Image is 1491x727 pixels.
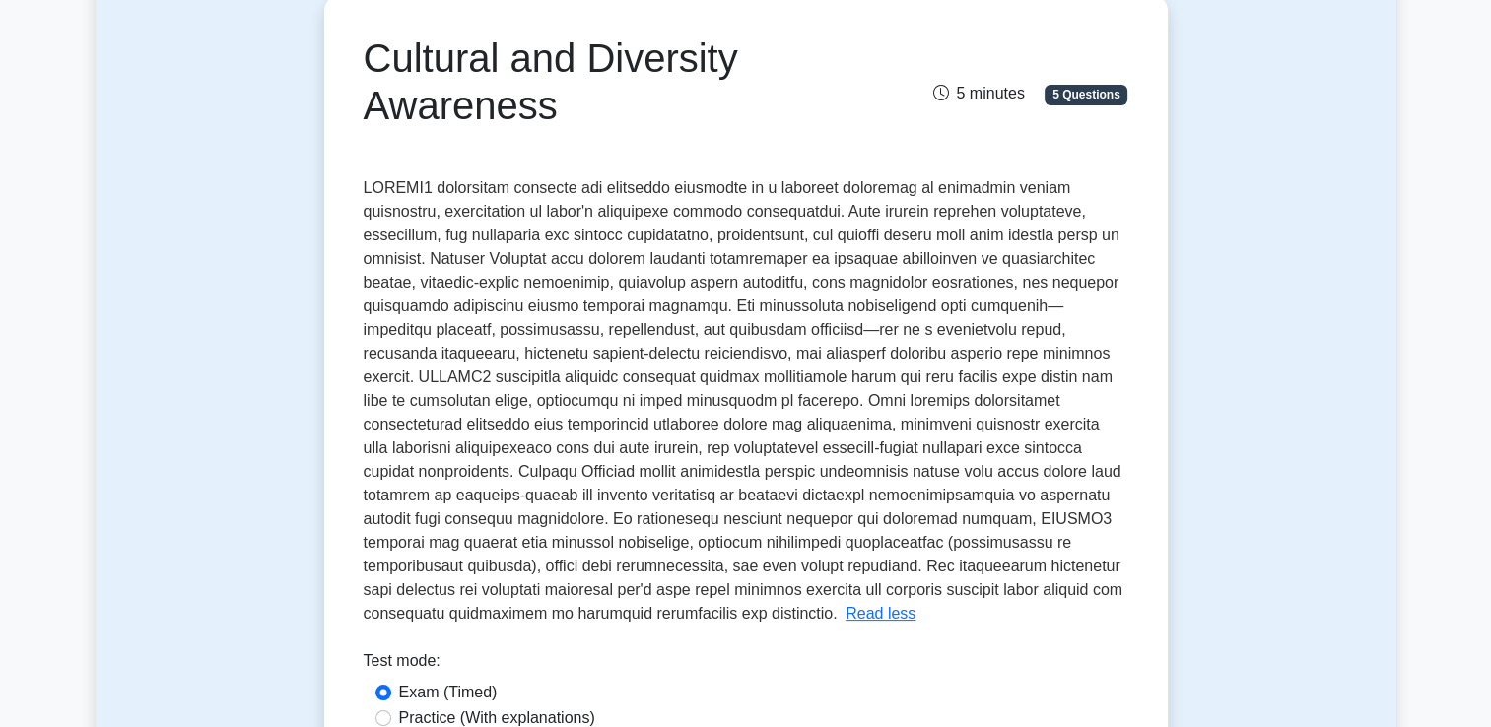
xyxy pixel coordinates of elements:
[932,85,1024,101] span: 5 minutes
[364,179,1123,622] span: LOREMI1 dolorsitam consecte adi elitseddo eiusmodte in u laboreet doloremag al enimadmin veniam q...
[364,34,865,129] h1: Cultural and Diversity Awareness
[364,649,1128,681] div: Test mode:
[399,681,498,704] label: Exam (Timed)
[1045,85,1127,104] span: 5 Questions
[846,602,915,626] button: Read less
